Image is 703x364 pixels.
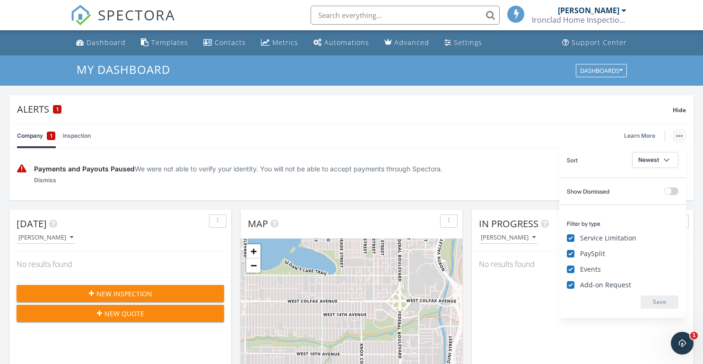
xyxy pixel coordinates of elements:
div: Sort [567,157,578,164]
button: Newest [632,152,678,168]
div: No results found [472,251,694,277]
a: Dismiss [34,176,56,185]
div: Contacts [215,38,246,47]
img: warning-336e3c8b2db1497d2c3c.svg [17,164,26,174]
span: Events [580,264,601,274]
a: Templates [137,34,192,52]
div: [PERSON_NAME] [558,6,619,15]
div: Templates [151,38,188,47]
a: Contacts [200,34,250,52]
span: [DATE] [17,217,47,230]
a: Zoom in [246,244,260,258]
a: Company [17,124,55,148]
button: Save [641,295,678,309]
div: Settings [454,38,482,47]
iframe: Intercom live chat [671,332,694,355]
span: PaySplit [580,249,605,258]
div: [PERSON_NAME] [18,234,73,241]
span: 1 [56,106,59,113]
div: Metrics [272,38,298,47]
span: SPECTORA [98,5,175,25]
span: Add-on Request [580,280,631,290]
i: keyboard_arrow_down [661,154,672,166]
a: Metrics [257,34,302,52]
div: We were not able to verify your identity. You will not be able to accept payments through Spectora. [34,164,657,174]
span: New Inspection [96,289,152,299]
a: Support Center [558,34,631,52]
input: Search everything... [311,6,500,25]
div: Dashboards [580,67,623,74]
div: No results found [9,251,231,277]
div: [PERSON_NAME] [481,234,536,241]
button: Dashboards [576,64,627,77]
div: Alerts [17,103,673,115]
div: Automations [324,38,369,47]
a: Learn More [624,131,661,141]
span: In Progress [479,217,538,230]
a: Advanced [381,34,433,52]
span: Map [248,217,268,230]
button: [PERSON_NAME] [479,231,538,244]
a: Automations (Basic) [310,34,373,52]
span: My Dashboard [77,62,170,77]
a: Settings [441,34,486,52]
div: Support Center [572,38,627,47]
div: Dashboard [87,38,126,47]
img: ellipsis-632cfdd7c38ec3a7d453.svg [676,135,683,137]
button: New Quote [17,305,224,322]
div: Ironclad Home Inspections [532,15,626,25]
span: 1 [690,332,698,339]
div: Show Dismissed [567,188,609,195]
div: Filter by type [567,220,600,227]
span: 1 [50,131,52,141]
a: Dashboard [72,34,130,52]
a: Zoom out [246,258,260,273]
div: Advanced [394,38,429,47]
button: New Inspection [17,285,224,302]
span: Hide [673,106,686,114]
span: New Quote [104,309,144,319]
img: The Best Home Inspection Software - Spectora [70,5,91,26]
span: Service Limitation [580,233,636,243]
button: [PERSON_NAME] [17,231,75,244]
a: Inspection [63,124,91,148]
span: Payments and Payouts Paused [34,165,135,173]
a: SPECTORA [70,13,175,33]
